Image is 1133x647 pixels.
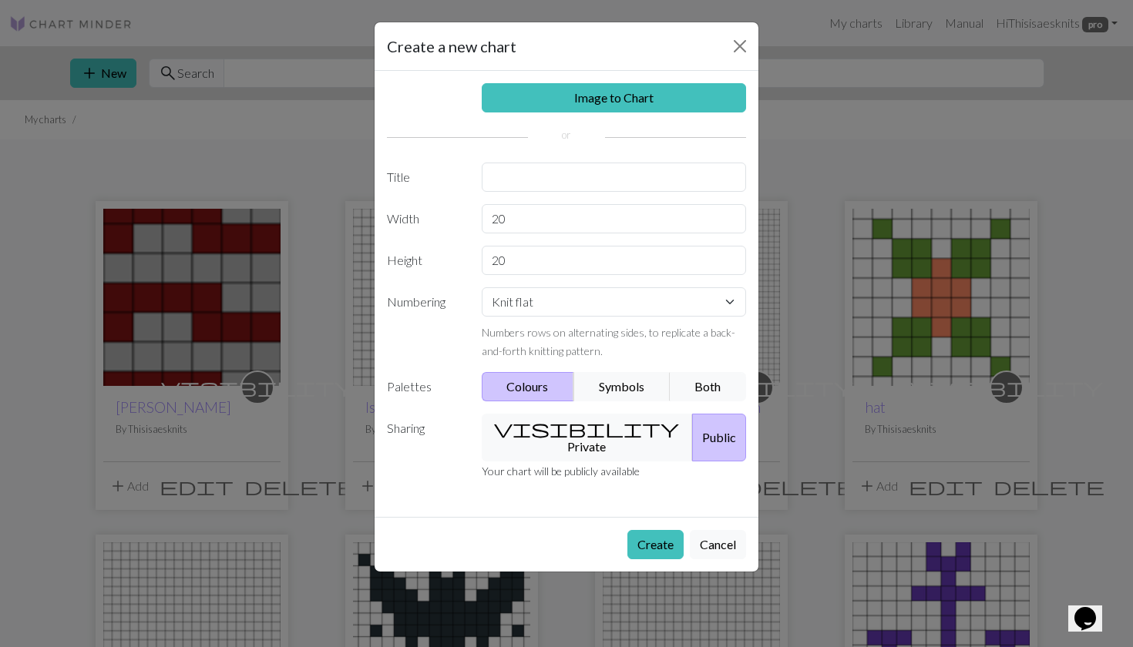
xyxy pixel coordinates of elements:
[387,35,516,58] h5: Create a new chart
[378,414,472,461] label: Sharing
[670,372,747,401] button: Both
[482,414,694,461] button: Private
[1068,585,1118,632] iframe: chat widget
[573,372,671,401] button: Symbols
[482,326,735,357] small: Numbers rows on alternating sides, to replicate a back-and-forth knitting pattern.
[378,246,472,275] label: Height
[378,204,472,233] label: Width
[378,163,472,192] label: Title
[728,34,752,59] button: Close
[482,372,575,401] button: Colours
[482,83,747,112] a: Image to Chart
[692,414,746,461] button: Public
[494,417,679,439] span: visibility
[482,464,640,478] small: Your chart will be publicly available
[627,530,684,559] button: Create
[378,287,472,360] label: Numbering
[378,372,472,401] label: Palettes
[690,530,746,559] button: Cancel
